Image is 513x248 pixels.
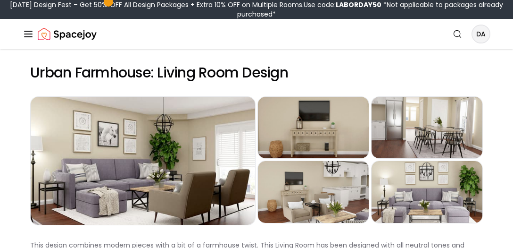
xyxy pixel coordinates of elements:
span: DA [472,26,489,43]
h2: Urban Farmhouse: Living Room Design [30,64,483,81]
a: Spacejoy [38,25,97,43]
button: DA [472,25,490,43]
img: Spacejoy Logo [38,25,97,43]
nav: Global [23,19,490,49]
